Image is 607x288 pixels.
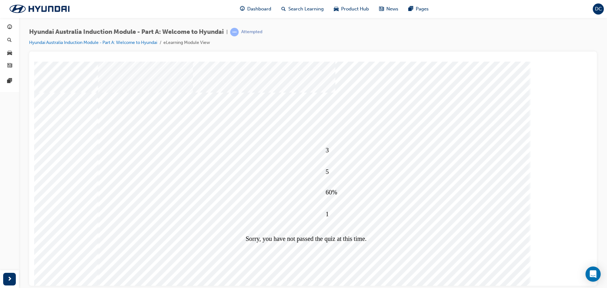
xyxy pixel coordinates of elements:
[7,50,12,56] span: car-icon
[329,3,374,15] a: car-iconProduct Hub
[586,267,601,282] div: Open Intercom Messenger
[291,118,465,143] div: 60%
[212,167,410,187] div: Sorry, you have not passed the quiz at this time.
[291,97,464,123] div: 5
[241,29,262,35] div: Attempted
[230,28,239,36] span: learningRecordVerb_ATTEMPT-icon
[3,2,76,15] img: Trak
[29,40,157,45] a: Hyundai Australia Induction Module - Part A: Welcome to Hyundai
[379,5,384,13] span: news-icon
[341,5,369,13] span: Product Hub
[288,5,324,13] span: Search Learning
[226,28,228,36] span: |
[595,5,602,13] span: DC
[386,5,398,13] span: News
[403,3,434,15] a: pages-iconPages
[276,3,329,15] a: search-iconSearch Learning
[7,25,12,30] span: guage-icon
[240,5,245,13] span: guage-icon
[29,28,224,36] span: Hyundai Australia Induction Module - Part A: Welcome to Hyundai
[281,5,286,13] span: search-icon
[7,38,12,43] span: search-icon
[7,275,12,283] span: next-icon
[247,5,271,13] span: Dashboard
[291,140,464,165] div: 1
[416,5,429,13] span: Pages
[7,63,12,69] span: news-icon
[374,3,403,15] a: news-iconNews
[7,78,12,84] span: pages-icon
[593,3,604,15] button: DC
[408,5,413,13] span: pages-icon
[291,76,464,101] div: 3
[163,39,210,46] li: eLearning Module View
[235,3,276,15] a: guage-iconDashboard
[334,5,339,13] span: car-icon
